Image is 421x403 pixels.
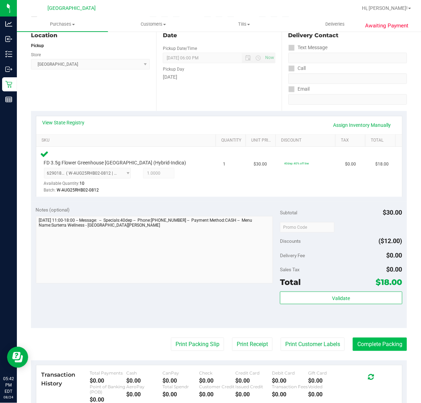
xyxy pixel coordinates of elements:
label: Call [288,63,306,73]
span: Notes (optional) [36,207,70,213]
span: Awaiting Payment [365,22,408,30]
div: $0.00 [126,378,163,384]
div: Transaction Fees [272,384,308,390]
div: $0.00 [308,378,345,384]
a: View State Registry [43,119,85,126]
label: Text Message [288,43,328,53]
p: 08/24 [3,395,14,400]
a: Unit Price [251,138,273,143]
span: $0.00 [387,266,402,273]
div: $0.00 [236,391,272,398]
a: Purchases [17,17,108,32]
button: Validate [280,292,402,304]
span: 40dep: 40% off line [284,162,309,165]
a: Customers [108,17,199,32]
div: $0.00 [126,391,163,398]
strong: Pickup [31,43,44,48]
div: Total Spendr [163,384,199,390]
button: Complete Packing [353,338,407,351]
span: $18.00 [376,161,389,168]
inline-svg: Analytics [5,20,12,27]
a: Assign Inventory Manually [329,119,396,131]
span: Customers [108,21,199,27]
div: $0.00 [236,378,272,384]
a: Quantity [221,138,243,143]
a: Deliveries [290,17,381,32]
div: Debit Card [272,371,308,376]
span: ($12.00) [379,237,402,245]
div: $0.00 [308,391,345,398]
inline-svg: Reports [5,96,12,103]
div: CanPay [163,371,199,376]
a: Total [371,138,393,143]
input: Format: (999) 999-9999 [288,73,407,84]
div: $0.00 [199,391,236,398]
div: $0.00 [163,391,199,398]
div: [DATE] [163,73,275,81]
div: $0.00 [163,378,199,384]
a: Tax [341,138,363,143]
div: Issued Credit [236,384,272,390]
span: $0.00 [387,252,402,259]
button: Print Receipt [232,338,273,351]
span: $30.00 [383,209,402,216]
inline-svg: Inventory [5,51,12,58]
span: W-AUG25RHB02-0812 [57,188,99,193]
span: $18.00 [376,277,402,287]
div: Delivery Contact [288,31,407,40]
span: $30.00 [254,161,267,168]
span: Sales Tax [280,267,300,272]
button: Print Packing Slip [171,338,224,351]
label: Email [288,84,310,94]
input: Format: (999) 999-9999 [288,53,407,63]
div: Voided [308,384,345,390]
span: Purchases [17,21,108,27]
div: Total Payments [90,371,127,376]
input: Promo Code [280,222,334,233]
div: $0.00 [199,378,236,384]
span: Subtotal [280,210,297,215]
p: 05:42 PM EDT [3,376,14,395]
div: Cash [126,371,163,376]
div: $0.00 [90,378,127,384]
label: Store [31,52,41,58]
div: Check [199,371,236,376]
a: Discount [281,138,333,143]
div: Customer Credit [199,384,236,390]
a: SKU [42,138,213,143]
span: $0.00 [345,161,356,168]
span: Batch: [44,188,56,193]
span: FD 3.5g Flower Greenhouse [GEOGRAPHIC_DATA] (Hybrid-Indica) [44,160,186,166]
div: Point of Banking (POB) [90,384,127,395]
label: Pickup Day [163,66,184,72]
inline-svg: Outbound [5,66,12,73]
div: Gift Card [308,371,345,376]
div: $0.00 [272,391,308,398]
inline-svg: Inbound [5,35,12,43]
div: Location [31,31,150,40]
div: Credit Card [236,371,272,376]
span: Discounts [280,235,301,247]
span: Deliveries [316,21,354,27]
span: [GEOGRAPHIC_DATA] [48,5,96,11]
span: Delivery Fee [280,253,305,258]
span: 1 [223,161,226,168]
div: AeroPay [126,384,163,390]
button: Print Customer Labels [281,338,345,351]
span: 10 [80,181,85,186]
iframe: Resource center [7,347,28,368]
inline-svg: Retail [5,81,12,88]
div: $0.00 [272,378,308,384]
span: Hi, [PERSON_NAME]! [362,5,408,11]
div: Available Quantity: [44,178,135,192]
span: Validate [332,295,350,301]
span: Total [280,277,301,287]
